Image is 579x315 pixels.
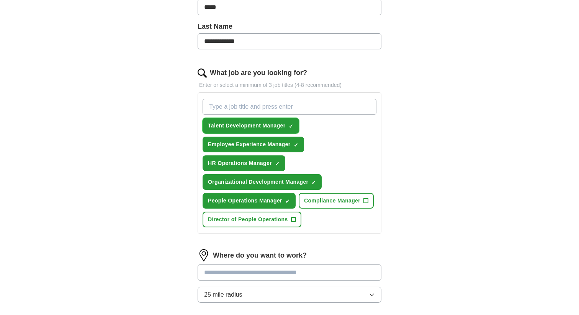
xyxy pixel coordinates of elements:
label: Last Name [198,21,381,32]
span: Employee Experience Manager [208,140,291,149]
button: Director of People Operations [203,212,301,227]
label: Where do you want to work? [213,250,307,261]
span: Organizational Development Manager [208,178,308,186]
button: 25 mile radius [198,287,381,303]
span: ✓ [289,123,293,129]
img: search.png [198,69,207,78]
img: location.png [198,249,210,261]
button: Compliance Manager [299,193,374,209]
p: Enter or select a minimum of 3 job titles (4-8 recommended) [198,81,381,89]
span: Director of People Operations [208,215,288,224]
span: ✓ [275,161,280,167]
button: Organizational Development Manager✓ [203,174,322,190]
button: HR Operations Manager✓ [203,155,285,171]
button: Talent Development Manager✓ [203,118,299,134]
button: Employee Experience Manager✓ [203,137,304,152]
span: ✓ [285,198,290,204]
span: HR Operations Manager [208,159,272,167]
span: Talent Development Manager [208,122,286,130]
button: People Operations Manager✓ [203,193,296,209]
span: ✓ [311,180,316,186]
span: Compliance Manager [304,197,360,205]
span: People Operations Manager [208,197,282,205]
input: Type a job title and press enter [203,99,376,115]
span: 25 mile radius [204,290,242,299]
label: What job are you looking for? [210,68,307,78]
span: ✓ [294,142,298,148]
